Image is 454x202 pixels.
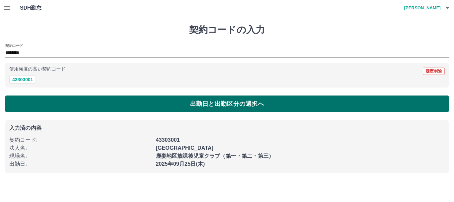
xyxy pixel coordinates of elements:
button: 出勤日と出勤区分の選択へ [5,96,449,112]
b: 鹿妻地区放課後児童クラブ（第一・第二・第三） [156,153,274,159]
h2: 契約コード [5,43,23,48]
p: 使用頻度の高い契約コード [9,67,65,72]
button: 43303001 [9,76,36,84]
p: 法人名 : [9,144,152,152]
p: 契約コード : [9,136,152,144]
p: 入力済の内容 [9,125,445,131]
p: 出勤日 : [9,160,152,168]
p: 現場名 : [9,152,152,160]
button: 履歴削除 [423,68,445,75]
b: 2025年09月25日(木) [156,161,205,167]
h1: 契約コードの入力 [5,24,449,36]
b: [GEOGRAPHIC_DATA] [156,145,214,151]
b: 43303001 [156,137,180,143]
